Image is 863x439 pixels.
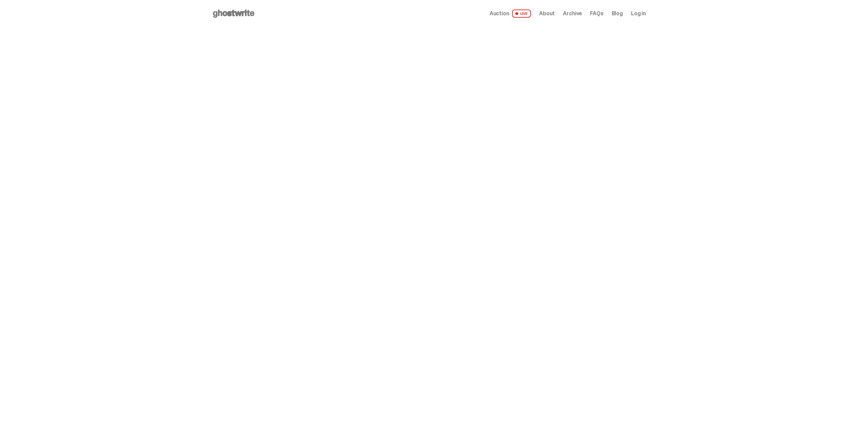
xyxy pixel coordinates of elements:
[539,11,555,16] a: About
[563,11,582,16] a: Archive
[631,11,646,16] a: Log in
[590,11,603,16] a: FAQs
[512,9,531,18] span: LIVE
[612,11,623,16] a: Blog
[490,11,509,16] span: Auction
[490,9,531,18] a: Auction LIVE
